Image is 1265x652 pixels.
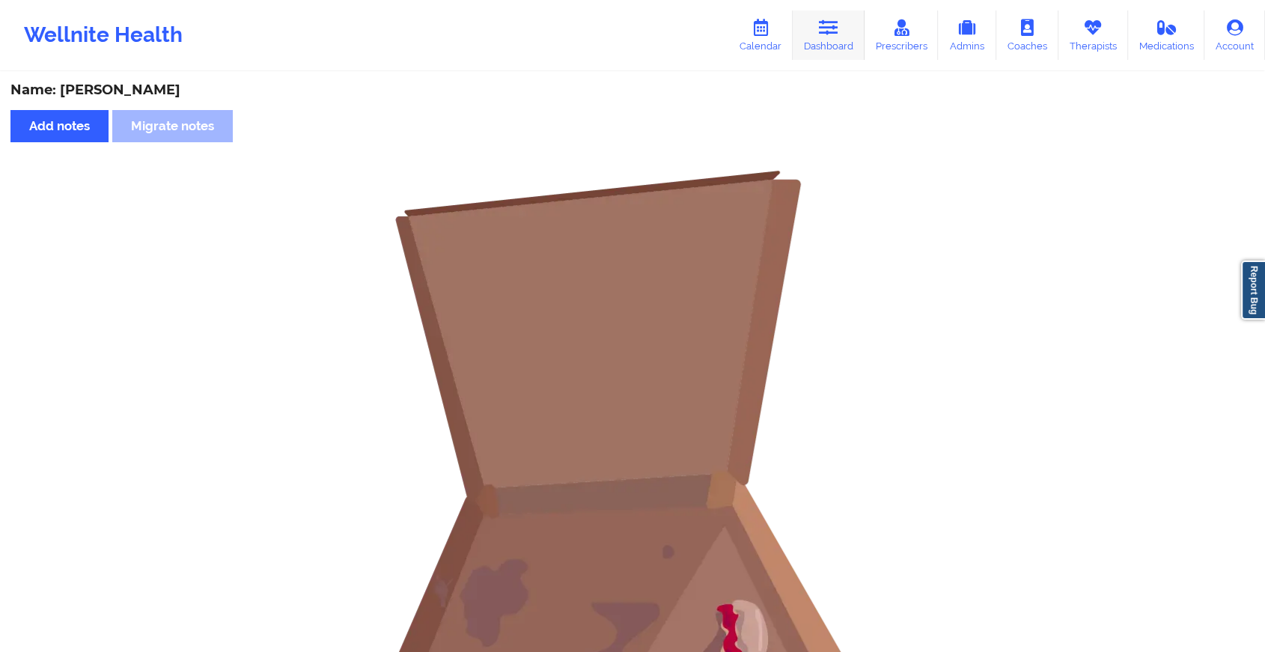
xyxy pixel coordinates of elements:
div: Name: [PERSON_NAME] [10,82,1255,99]
a: Coaches [996,10,1058,60]
a: Dashboard [793,10,865,60]
button: Add notes [10,110,109,142]
a: Report Bug [1241,261,1265,320]
a: Medications [1128,10,1205,60]
a: Calendar [728,10,793,60]
a: Prescribers [865,10,939,60]
a: Admins [938,10,996,60]
a: Account [1204,10,1265,60]
a: Therapists [1058,10,1128,60]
